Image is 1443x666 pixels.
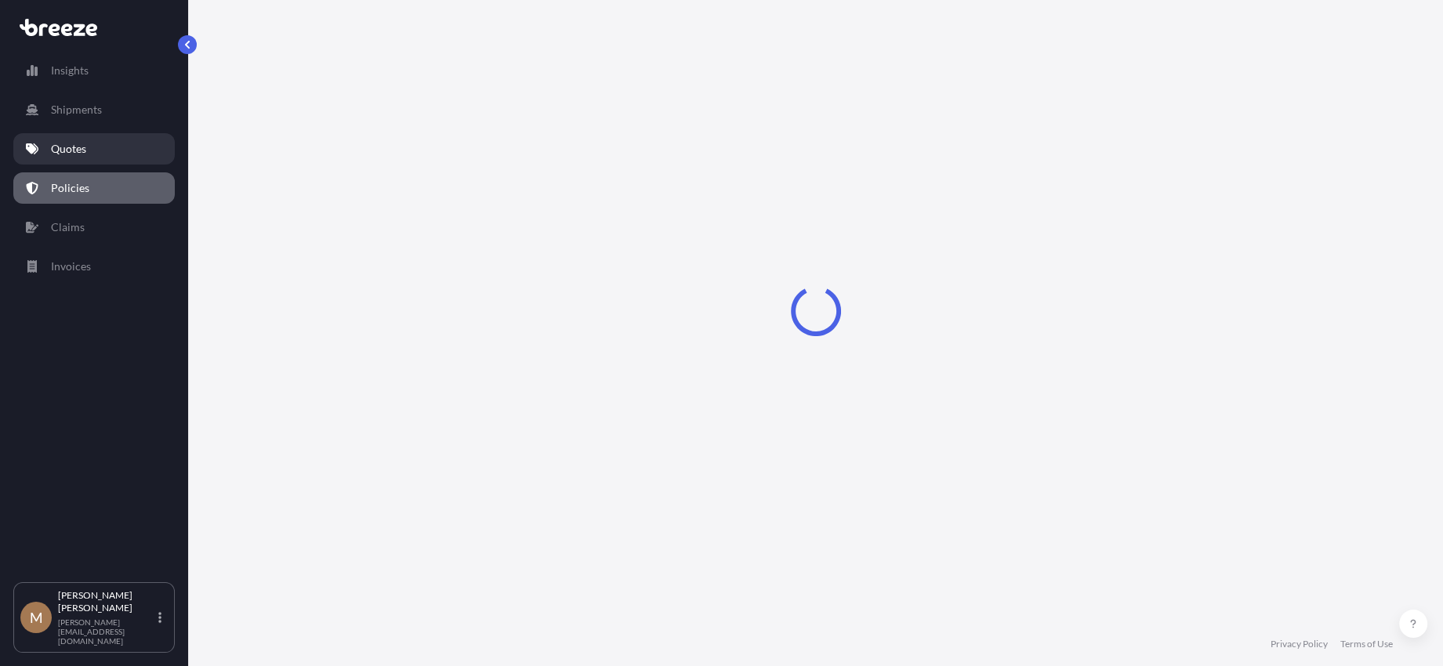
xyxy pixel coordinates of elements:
a: Terms of Use [1340,638,1393,650]
span: M [30,610,43,625]
p: [PERSON_NAME][EMAIL_ADDRESS][DOMAIN_NAME] [58,617,155,646]
p: Quotes [51,141,86,157]
a: Claims [13,212,175,243]
a: Shipments [13,94,175,125]
a: Quotes [13,133,175,165]
a: Privacy Policy [1271,638,1328,650]
p: Policies [51,180,89,196]
p: [PERSON_NAME] [PERSON_NAME] [58,589,155,614]
a: Policies [13,172,175,204]
p: Insights [51,63,89,78]
p: Invoices [51,259,91,274]
p: Claims [51,219,85,235]
a: Invoices [13,251,175,282]
p: Shipments [51,102,102,118]
a: Insights [13,55,175,86]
